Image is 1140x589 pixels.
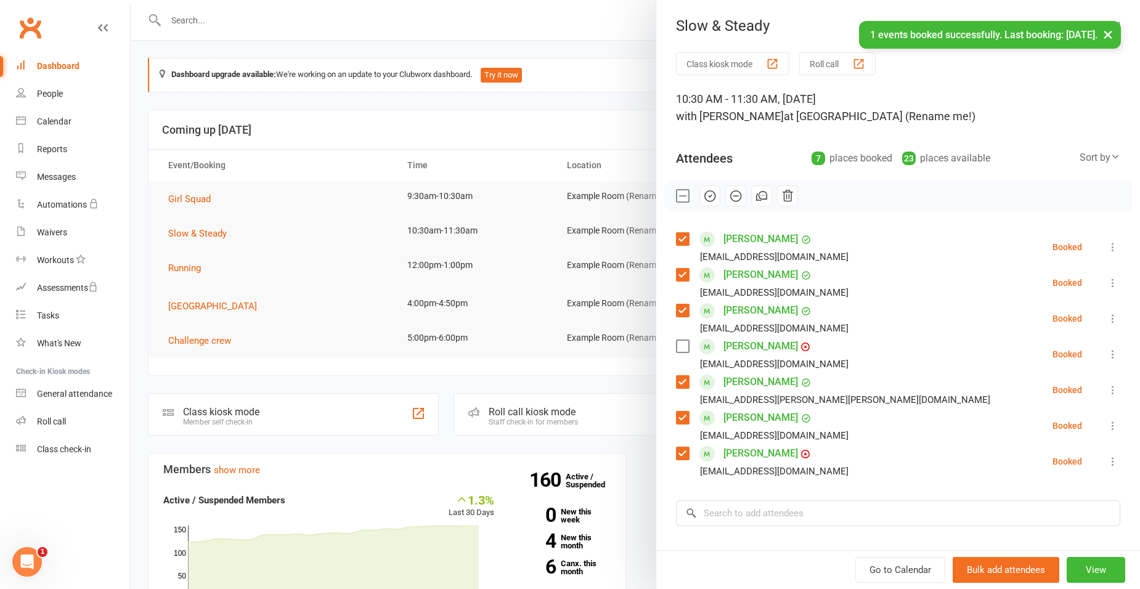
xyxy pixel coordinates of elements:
[723,336,798,356] a: [PERSON_NAME]
[37,227,67,237] div: Waivers
[902,150,990,167] div: places available
[37,255,74,265] div: Workouts
[723,444,798,463] a: [PERSON_NAME]
[1080,150,1120,166] div: Sort by
[1052,421,1082,430] div: Booked
[1052,350,1082,359] div: Booked
[812,150,892,167] div: places booked
[37,311,59,320] div: Tasks
[12,547,42,577] iframe: Intercom live chat
[37,444,91,454] div: Class check-in
[37,416,66,426] div: Roll call
[953,557,1059,583] button: Bulk add attendees
[1097,21,1119,47] button: ×
[37,116,71,126] div: Calendar
[700,392,990,408] div: [EMAIL_ADDRESS][PERSON_NAME][PERSON_NAME][DOMAIN_NAME]
[37,144,67,154] div: Reports
[1052,457,1082,466] div: Booked
[16,330,130,357] a: What's New
[16,108,130,136] a: Calendar
[16,163,130,191] a: Messages
[16,52,130,80] a: Dashboard
[37,172,76,182] div: Messages
[16,380,130,408] a: General attendance kiosk mode
[1052,314,1082,323] div: Booked
[723,265,798,285] a: [PERSON_NAME]
[16,408,130,436] a: Roll call
[700,320,849,336] div: [EMAIL_ADDRESS][DOMAIN_NAME]
[812,152,825,165] div: 7
[16,80,130,108] a: People
[37,389,112,399] div: General attendance
[700,249,849,265] div: [EMAIL_ADDRESS][DOMAIN_NAME]
[38,547,47,557] span: 1
[37,200,87,209] div: Automations
[16,436,130,463] a: Class kiosk mode
[676,52,789,75] button: Class kiosk mode
[700,285,849,301] div: [EMAIL_ADDRESS][DOMAIN_NAME]
[16,274,130,302] a: Assessments
[676,110,784,123] span: with [PERSON_NAME]
[1052,278,1082,287] div: Booked
[700,356,849,372] div: [EMAIL_ADDRESS][DOMAIN_NAME]
[676,91,1120,125] div: 10:30 AM - 11:30 AM, [DATE]
[1052,386,1082,394] div: Booked
[16,302,130,330] a: Tasks
[700,428,849,444] div: [EMAIL_ADDRESS][DOMAIN_NAME]
[16,191,130,219] a: Automations
[723,372,798,392] a: [PERSON_NAME]
[723,408,798,428] a: [PERSON_NAME]
[37,338,81,348] div: What's New
[16,136,130,163] a: Reports
[855,557,945,583] a: Go to Calendar
[656,17,1140,35] div: Slow & Steady
[1052,243,1082,251] div: Booked
[902,152,916,165] div: 23
[1067,557,1125,583] button: View
[37,283,98,293] div: Assessments
[15,12,46,43] a: Clubworx
[676,150,733,167] div: Attendees
[16,219,130,246] a: Waivers
[799,52,876,75] button: Roll call
[723,301,798,320] a: [PERSON_NAME]
[37,89,63,99] div: People
[784,110,975,123] span: at [GEOGRAPHIC_DATA] (Rename me!)
[700,463,849,479] div: [EMAIL_ADDRESS][DOMAIN_NAME]
[16,246,130,274] a: Workouts
[859,21,1121,49] div: 1 events booked successfully. Last booking: [DATE].
[37,61,79,71] div: Dashboard
[676,500,1120,526] input: Search to add attendees
[723,229,798,249] a: [PERSON_NAME]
